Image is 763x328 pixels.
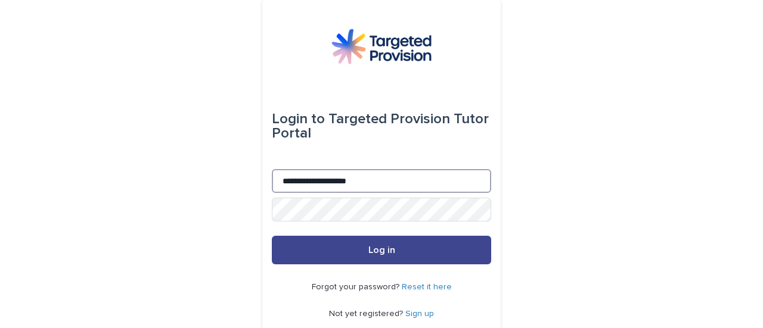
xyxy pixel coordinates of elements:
[272,102,491,150] div: Targeted Provision Tutor Portal
[331,29,432,64] img: M5nRWzHhSzIhMunXDL62
[272,112,325,126] span: Login to
[402,283,452,291] a: Reset it here
[405,310,434,318] a: Sign up
[312,283,402,291] span: Forgot your password?
[272,236,491,264] button: Log in
[329,310,405,318] span: Not yet registered?
[368,245,395,255] span: Log in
